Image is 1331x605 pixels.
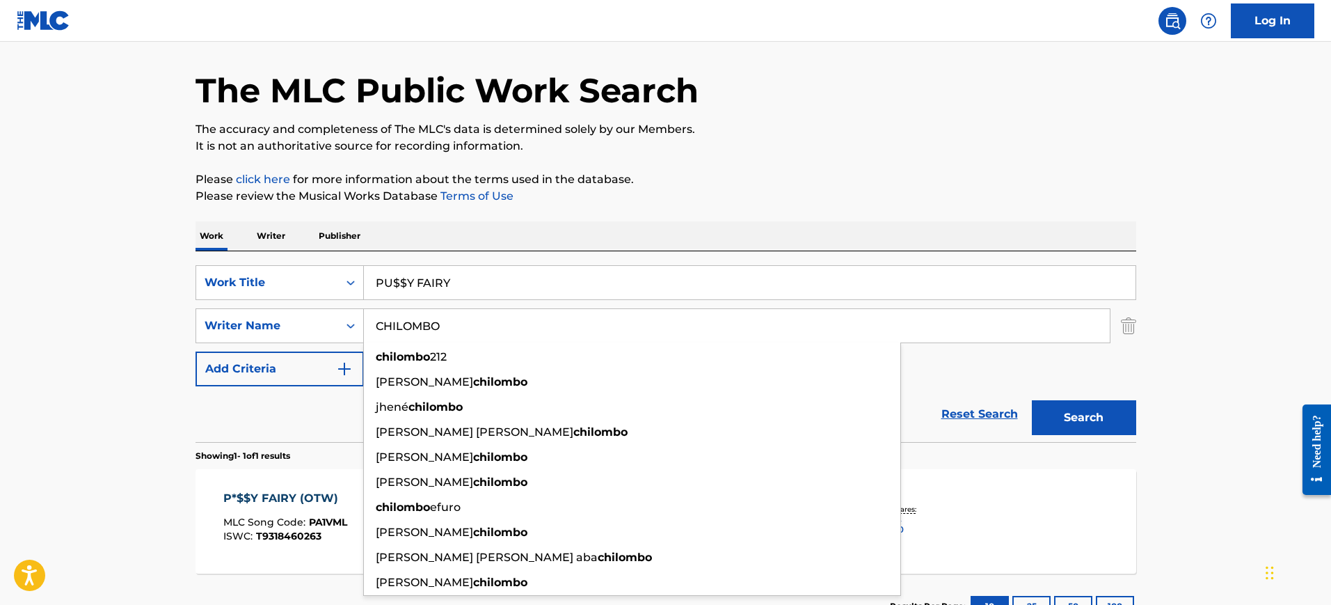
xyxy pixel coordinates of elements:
p: The accuracy and completeness of The MLC's data is determined solely by our Members. [196,121,1136,138]
p: It is not an authoritative source for recording information. [196,138,1136,155]
strong: chilombo [473,476,527,489]
span: [PERSON_NAME] [376,450,473,464]
h1: The MLC Public Work Search [196,70,699,111]
span: [PERSON_NAME] [376,375,473,388]
span: MLC Song Code : [223,516,309,528]
span: T9318460263 [256,530,321,542]
a: P*$$Y FAIRY (OTW)MLC Song Code:PA1VMLISWC:T9318460263Writers (5)[PERSON_NAME] [PERSON_NAME], [PER... [196,469,1136,574]
strong: chilombo [473,526,527,539]
p: Please for more information about the terms used in the database. [196,171,1136,188]
a: Terms of Use [438,189,513,203]
strong: chilombo [573,425,628,439]
a: Log In [1231,3,1314,38]
p: Please review the Musical Works Database [196,188,1136,205]
span: jhené [376,400,408,414]
button: Add Criteria [196,352,364,386]
div: Drag [1266,552,1274,594]
span: [PERSON_NAME] [376,526,473,539]
strong: chilombo [473,375,527,388]
img: search [1164,13,1181,29]
p: Showing 1 - 1 of 1 results [196,450,290,462]
form: Search Form [196,265,1136,442]
strong: chilombo [376,501,430,514]
strong: chilombo [598,551,652,564]
div: Help [1195,7,1222,35]
strong: chilombo [408,400,463,414]
span: [PERSON_NAME] [PERSON_NAME] [376,425,573,439]
a: Reset Search [934,399,1025,430]
button: Search [1032,400,1136,435]
span: PA1VML [309,516,347,528]
img: help [1200,13,1217,29]
span: [PERSON_NAME] [PERSON_NAME] aba [376,551,598,564]
strong: chilombo [473,576,527,589]
div: Writer Name [205,317,330,334]
span: ISWC : [223,530,256,542]
a: click here [236,173,290,186]
a: Public Search [1158,7,1186,35]
img: Delete Criterion [1121,308,1136,343]
img: MLC Logo [17,10,70,31]
div: P*$$Y FAIRY (OTW) [223,490,347,507]
iframe: Resource Center [1292,394,1331,506]
iframe: Chat Widget [1261,538,1331,605]
div: Work Title [205,274,330,291]
p: Publisher [314,221,365,251]
span: [PERSON_NAME] [376,476,473,489]
strong: chilombo [376,350,430,363]
span: [PERSON_NAME] [376,576,473,589]
span: efuro [430,501,461,514]
span: 212 [430,350,447,363]
strong: chilombo [473,450,527,464]
img: 9d2ae6d4665cec9f34b9.svg [336,361,353,377]
p: Writer [253,221,289,251]
p: Work [196,221,228,251]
